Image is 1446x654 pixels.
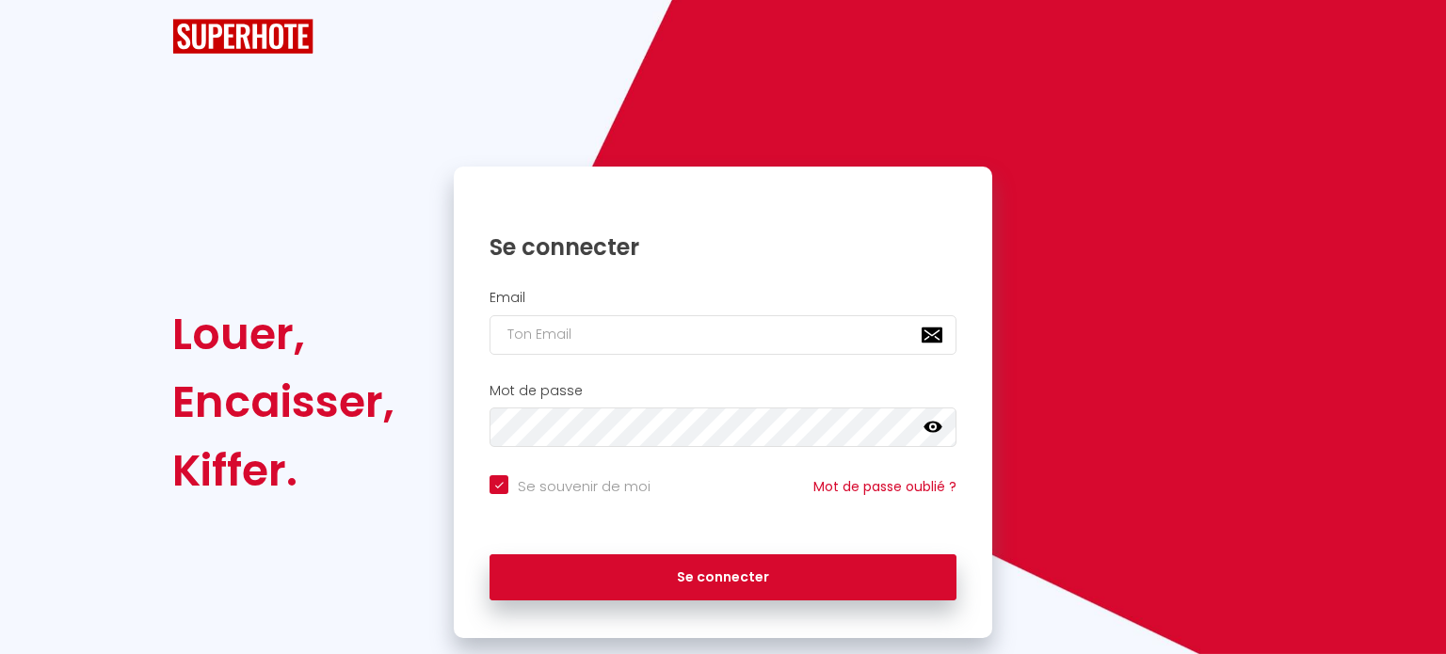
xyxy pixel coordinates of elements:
div: Encaisser, [172,368,394,436]
button: Se connecter [490,554,956,601]
input: Ton Email [490,315,956,355]
img: SuperHote logo [172,19,313,54]
a: Mot de passe oublié ? [813,477,956,496]
h2: Email [490,290,956,306]
div: Louer, [172,300,394,368]
h1: Se connecter [490,232,956,262]
h2: Mot de passe [490,383,956,399]
div: Kiffer. [172,437,394,504]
